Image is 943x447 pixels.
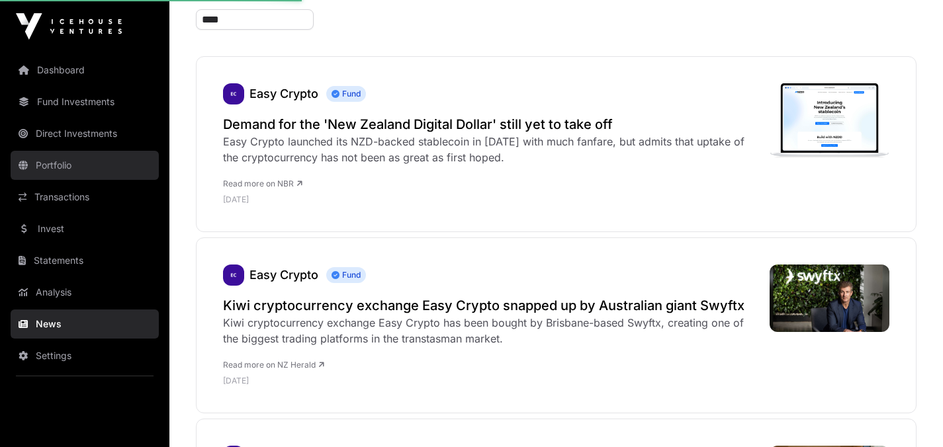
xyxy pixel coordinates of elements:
[11,119,159,148] a: Direct Investments
[249,87,318,101] a: Easy Crypto
[223,134,756,165] div: Easy Crypto launched its NZD-backed stablecoin in [DATE] with much fanfare, but admits that uptak...
[223,376,756,386] p: [DATE]
[223,264,244,286] img: easy-crypto302.png
[11,151,159,180] a: Portfolio
[770,264,889,332] img: OEIYHSSLKNE6ZELHTNFHWVWWRI.jpg
[11,309,159,339] a: News
[11,183,159,212] a: Transactions
[11,341,159,370] a: Settings
[770,83,889,158] img: NZDD-Web-Homepage.png
[223,360,324,370] a: Read more on NZ Herald
[223,264,244,286] a: Easy Crypto
[223,83,244,104] a: Easy Crypto
[223,179,302,188] a: Read more on NBR
[326,267,366,283] span: Fund
[11,214,159,243] a: Invest
[223,315,756,346] div: Kiwi cryptocurrency exchange Easy Crypto has been bought by Brisbane-based Swyftx, creating one o...
[16,13,122,40] img: Icehouse Ventures Logo
[11,87,159,116] a: Fund Investments
[11,56,159,85] a: Dashboard
[223,115,756,134] a: Demand for the 'New Zealand Digital Dollar' still yet to take off
[326,86,366,102] span: Fund
[223,296,756,315] a: Kiwi cryptocurrency exchange Easy Crypto snapped up by Australian giant Swyftx
[249,268,318,282] a: Easy Crypto
[11,246,159,275] a: Statements
[223,194,756,205] p: [DATE]
[877,384,943,447] iframe: Chat Widget
[11,278,159,307] a: Analysis
[223,83,244,104] img: easy-crypto302.png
